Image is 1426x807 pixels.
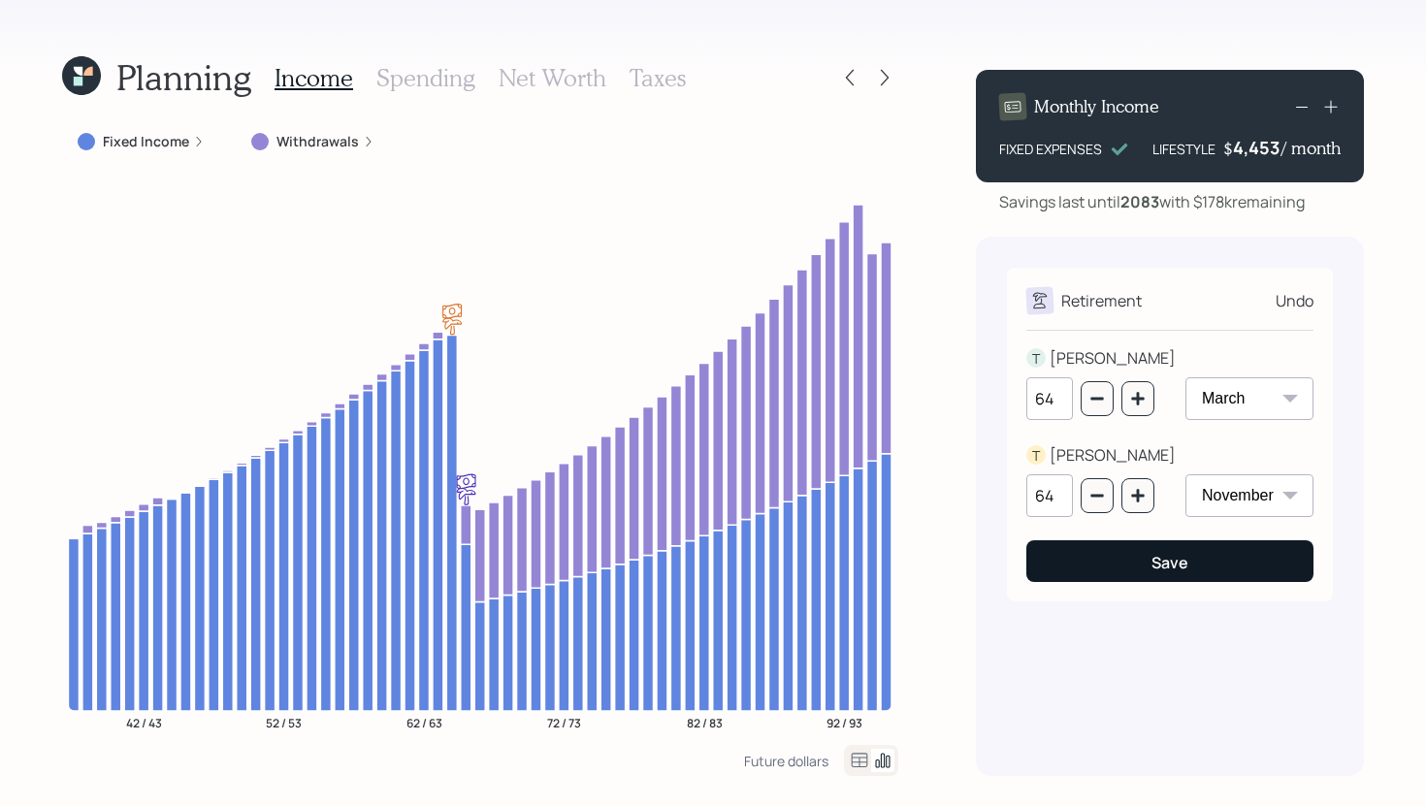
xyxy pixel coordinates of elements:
h3: Net Worth [499,64,606,92]
div: Retirement [1061,289,1142,312]
div: LIFESTYLE [1152,139,1215,159]
div: Save [1151,552,1188,573]
div: Undo [1276,289,1313,312]
tspan: 92 / 93 [826,714,862,730]
h4: / month [1281,138,1341,159]
tspan: 82 / 83 [687,714,723,730]
div: [PERSON_NAME] [1050,443,1176,467]
div: FIXED EXPENSES [999,139,1102,159]
h3: Income [275,64,353,92]
div: Future dollars [744,752,828,770]
h3: Taxes [630,64,686,92]
label: Fixed Income [103,132,189,151]
h4: $ [1223,138,1233,159]
tspan: 52 / 53 [266,714,302,730]
h1: Planning [116,56,251,98]
div: T [1026,445,1046,466]
div: T [1026,348,1046,369]
tspan: 42 / 43 [126,714,162,730]
b: 2083 [1120,191,1159,212]
div: Savings last until with $178k remaining [999,190,1305,213]
tspan: 62 / 63 [406,714,442,730]
h3: Spending [376,64,475,92]
div: [PERSON_NAME] [1050,346,1176,370]
tspan: 72 / 73 [547,714,581,730]
label: Withdrawals [276,132,359,151]
div: 4,453 [1233,136,1281,159]
button: Save [1026,540,1313,582]
h4: Monthly Income [1034,96,1159,117]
